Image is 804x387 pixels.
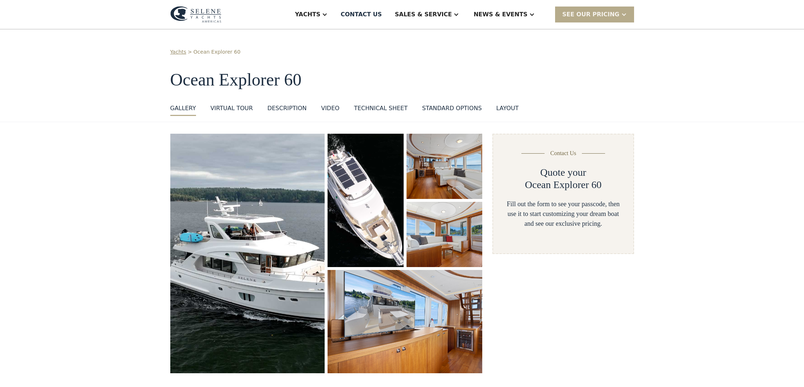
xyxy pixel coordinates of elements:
a: VIRTUAL TOUR [211,104,253,116]
div: VIDEO [321,104,339,113]
a: open lightbox [407,134,483,199]
h2: Quote your [540,166,586,179]
a: open lightbox [170,134,325,373]
img: logo [170,6,221,23]
div: layout [496,104,519,113]
div: Contact US [341,10,382,19]
div: Contact Us [550,149,576,158]
h1: Ocean Explorer 60 [170,70,634,90]
div: SEE Our Pricing [555,7,634,22]
div: standard options [422,104,482,113]
div: VIRTUAL TOUR [211,104,253,113]
div: SEE Our Pricing [562,10,620,19]
a: GALLERY [170,104,196,116]
div: Technical sheet [354,104,408,113]
div: GALLERY [170,104,196,113]
a: open lightbox [328,270,482,373]
div: News & EVENTS [474,10,528,19]
a: Ocean Explorer 60 [193,48,241,56]
div: Fill out the form to see your passcode, then use it to start customizing your dream boat and see ... [505,199,621,229]
div: DESCRIPTION [267,104,307,113]
a: open lightbox [407,202,483,267]
form: Yacht Detail Page form [492,134,634,254]
a: layout [496,104,519,116]
div: > [188,48,192,56]
a: VIDEO [321,104,339,116]
div: Yachts [295,10,320,19]
a: open lightbox [328,134,403,267]
h2: Ocean Explorer 60 [525,179,601,191]
a: standard options [422,104,482,116]
div: Sales & Service [395,10,452,19]
a: DESCRIPTION [267,104,307,116]
a: Yachts [170,48,187,56]
a: Technical sheet [354,104,408,116]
